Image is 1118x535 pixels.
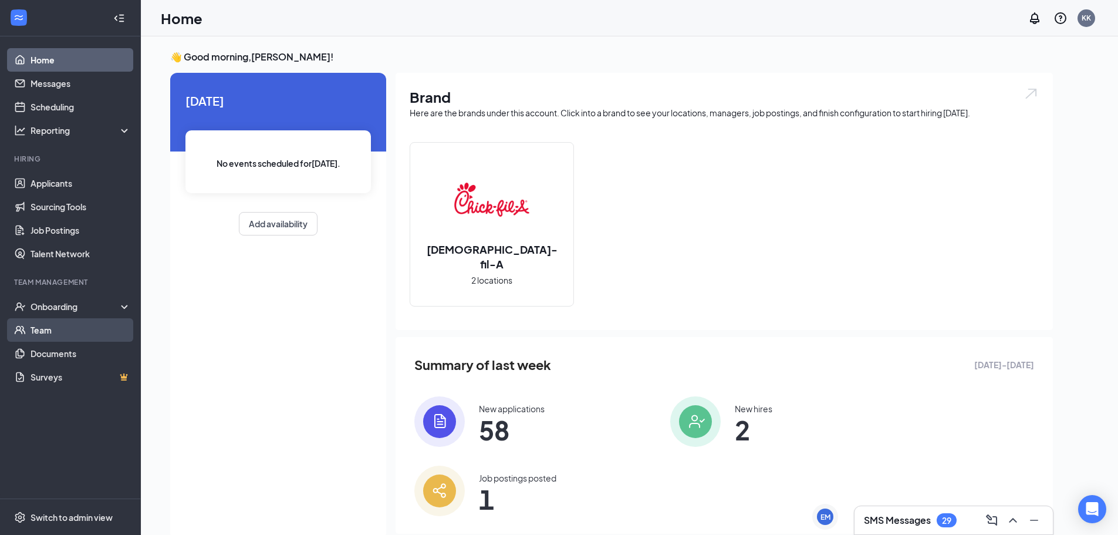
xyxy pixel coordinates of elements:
[31,342,131,365] a: Documents
[31,318,131,342] a: Team
[735,403,772,415] div: New hires
[14,125,26,136] svg: Analysis
[14,277,129,287] div: Team Management
[31,72,131,95] a: Messages
[14,301,26,312] svg: UserCheck
[31,218,131,242] a: Job Postings
[31,242,131,265] a: Talent Network
[31,301,121,312] div: Onboarding
[479,403,545,415] div: New applications
[414,355,551,375] span: Summary of last week
[161,8,202,28] h1: Home
[1053,11,1068,25] svg: QuestionInfo
[1027,513,1041,527] svg: Minimize
[31,95,131,119] a: Scheduling
[170,51,1053,63] h3: 👋 Good morning, [PERSON_NAME] !
[414,396,465,447] img: icon
[454,162,529,237] img: Chick-fil-A
[14,154,129,164] div: Hiring
[985,513,999,527] svg: ComposeMessage
[1004,511,1022,530] button: ChevronUp
[735,419,772,440] span: 2
[479,419,545,440] span: 58
[113,12,125,24] svg: Collapse
[31,171,131,195] a: Applicants
[479,489,556,510] span: 1
[13,12,25,23] svg: WorkstreamLogo
[31,195,131,218] a: Sourcing Tools
[31,512,113,523] div: Switch to admin view
[410,242,573,271] h2: [DEMOGRAPHIC_DATA]-fil-A
[1028,11,1042,25] svg: Notifications
[864,514,931,527] h3: SMS Messages
[1025,511,1043,530] button: Minimize
[414,466,465,516] img: icon
[1082,13,1091,23] div: KK
[31,365,131,389] a: SurveysCrown
[471,274,512,287] span: 2 locations
[942,516,951,526] div: 29
[820,512,830,522] div: EM
[670,396,721,447] img: icon
[185,92,371,110] span: [DATE]
[31,125,131,136] div: Reporting
[1006,513,1020,527] svg: ChevronUp
[410,87,1039,107] h1: Brand
[982,511,1001,530] button: ComposeMessage
[14,512,26,523] svg: Settings
[974,358,1034,371] span: [DATE] - [DATE]
[217,157,340,170] span: No events scheduled for [DATE] .
[479,472,556,484] div: Job postings posted
[31,48,131,72] a: Home
[239,212,318,235] button: Add availability
[410,107,1039,119] div: Here are the brands under this account. Click into a brand to see your locations, managers, job p...
[1024,87,1039,100] img: open.6027fd2a22e1237b5b06.svg
[1078,495,1106,523] div: Open Intercom Messenger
